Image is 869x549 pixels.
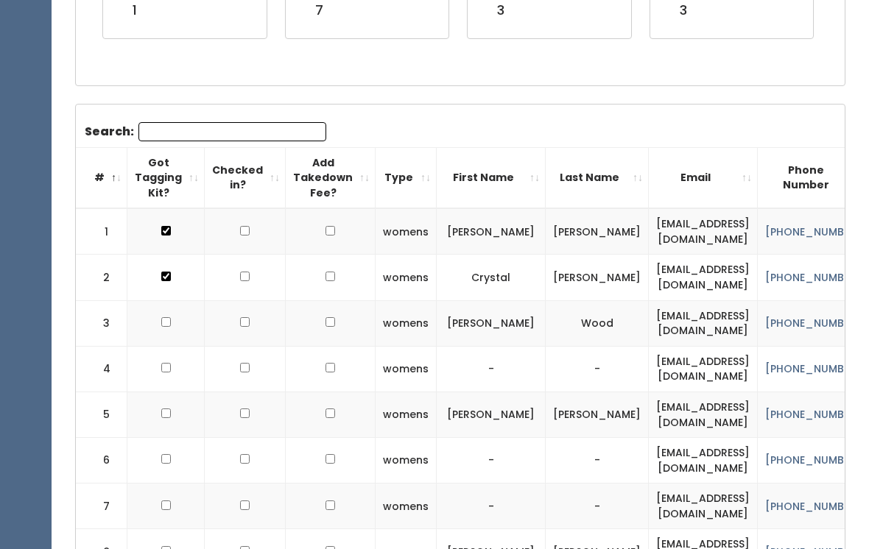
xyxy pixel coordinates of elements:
th: Add Takedown Fee?: activate to sort column ascending [286,147,376,208]
td: womens [376,255,437,300]
a: [PHONE_NUMBER] [765,499,861,514]
td: - [437,484,546,529]
td: 4 [76,346,127,392]
td: - [546,346,649,392]
td: womens [376,438,437,484]
th: Email: activate to sort column ascending [649,147,758,208]
a: [PHONE_NUMBER] [765,270,861,285]
td: [PERSON_NAME] [437,392,546,437]
td: womens [376,346,437,392]
input: Search: [138,122,326,141]
td: [EMAIL_ADDRESS][DOMAIN_NAME] [649,346,758,392]
td: Wood [546,300,649,346]
a: [PHONE_NUMBER] [765,224,861,239]
td: [EMAIL_ADDRESS][DOMAIN_NAME] [649,255,758,300]
a: [PHONE_NUMBER] [765,361,861,376]
div: 7 [315,1,337,20]
td: Crystal [437,255,546,300]
th: Type: activate to sort column ascending [376,147,437,208]
th: #: activate to sort column descending [76,147,127,208]
td: womens [376,484,437,529]
label: Search: [85,122,326,141]
td: [PERSON_NAME] [546,208,649,255]
td: 7 [76,484,127,529]
td: - [546,438,649,484]
td: - [546,484,649,529]
td: 2 [76,255,127,300]
td: [PERSON_NAME] [437,208,546,255]
td: [PERSON_NAME] [546,255,649,300]
td: [PERSON_NAME] [546,392,649,437]
td: - [437,346,546,392]
td: womens [376,300,437,346]
th: Phone Number: activate to sort column ascending [758,147,869,208]
div: 3 [497,1,524,20]
td: [EMAIL_ADDRESS][DOMAIN_NAME] [649,392,758,437]
td: [EMAIL_ADDRESS][DOMAIN_NAME] [649,300,758,346]
td: womens [376,392,437,437]
a: [PHONE_NUMBER] [765,407,861,422]
th: First Name: activate to sort column ascending [437,147,546,208]
td: [EMAIL_ADDRESS][DOMAIN_NAME] [649,438,758,484]
td: [PERSON_NAME] [437,300,546,346]
div: 3 [680,1,707,20]
td: womens [376,208,437,255]
td: 6 [76,438,127,484]
td: 1 [76,208,127,255]
td: [EMAIL_ADDRESS][DOMAIN_NAME] [649,484,758,529]
td: 5 [76,392,127,437]
a: [PHONE_NUMBER] [765,316,861,330]
td: 3 [76,300,127,346]
td: - [437,438,546,484]
th: Last Name: activate to sort column ascending [546,147,649,208]
th: Checked in?: activate to sort column ascending [205,147,286,208]
a: [PHONE_NUMBER] [765,453,861,467]
th: Got Tagging Kit?: activate to sort column ascending [127,147,205,208]
div: 1 [133,1,176,20]
td: [EMAIL_ADDRESS][DOMAIN_NAME] [649,208,758,255]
